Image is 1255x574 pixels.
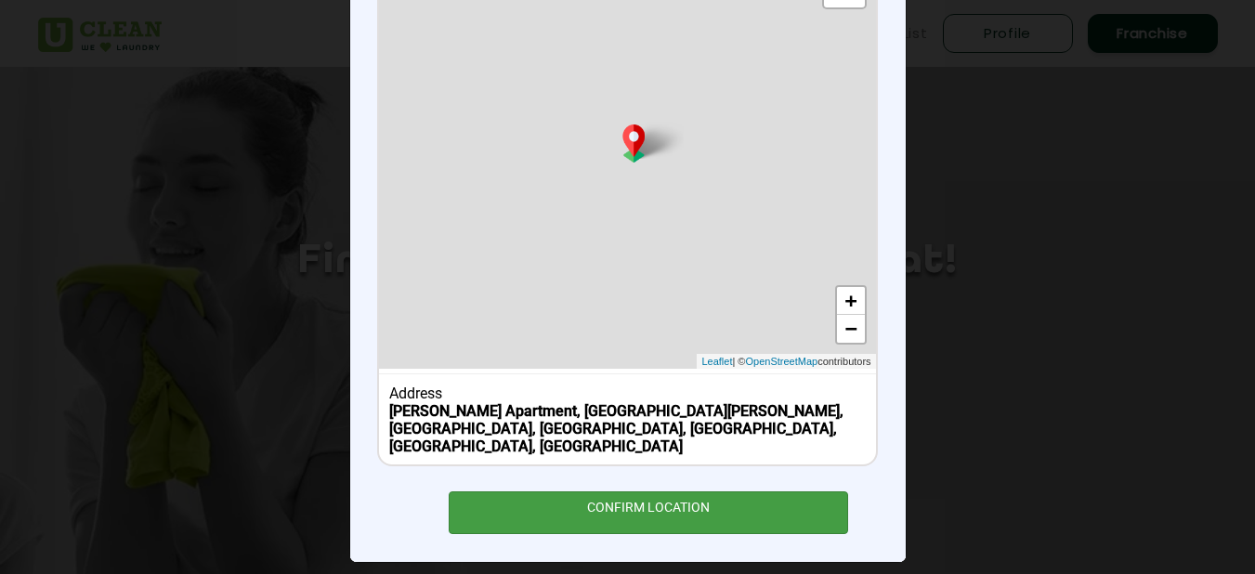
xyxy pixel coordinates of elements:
div: | © contributors [697,354,875,370]
b: [PERSON_NAME] Apartment, [GEOGRAPHIC_DATA][PERSON_NAME], [GEOGRAPHIC_DATA], [GEOGRAPHIC_DATA], [G... [389,402,843,455]
a: Zoom out [837,315,865,343]
div: CONFIRM LOCATION [449,491,849,533]
a: Zoom in [837,287,865,315]
a: Leaflet [701,354,732,370]
a: OpenStreetMap [745,354,817,370]
div: Address [389,385,866,402]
